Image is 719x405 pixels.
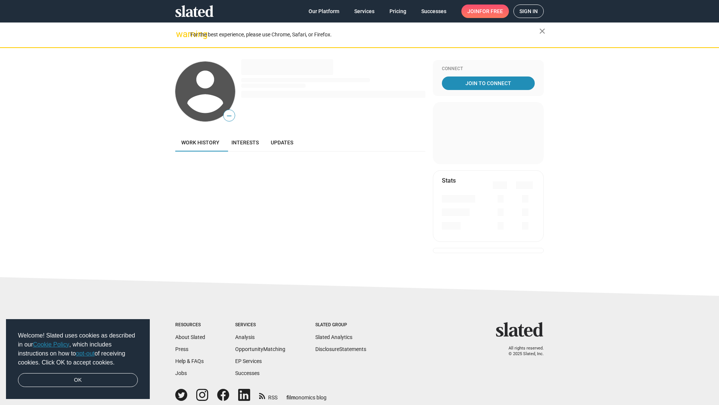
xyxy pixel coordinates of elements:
[315,322,366,328] div: Slated Group
[389,4,406,18] span: Pricing
[190,30,539,40] div: For the best experience, please use Chrome, Safari, or Firefox.
[235,322,285,328] div: Services
[271,139,293,145] span: Updates
[18,331,138,367] span: Welcome! Slated uses cookies as described in our , which includes instructions on how to of recei...
[415,4,452,18] a: Successes
[315,334,352,340] a: Slated Analytics
[175,334,205,340] a: About Slated
[175,370,187,376] a: Jobs
[175,358,204,364] a: Help & FAQs
[265,133,299,151] a: Updates
[443,76,533,90] span: Join To Connect
[181,139,219,145] span: Work history
[225,133,265,151] a: Interests
[315,346,366,352] a: DisclosureStatements
[235,358,262,364] a: EP Services
[383,4,412,18] a: Pricing
[18,373,138,387] a: dismiss cookie message
[286,394,295,400] span: film
[259,390,277,401] a: RSS
[303,4,345,18] a: Our Platform
[538,27,547,36] mat-icon: close
[175,322,205,328] div: Resources
[235,346,285,352] a: OpportunityMatching
[175,346,188,352] a: Press
[513,4,544,18] a: Sign in
[442,76,535,90] a: Join To Connect
[354,4,374,18] span: Services
[175,133,225,151] a: Work history
[286,388,327,401] a: filmonomics blog
[501,346,544,357] p: All rights reserved. © 2025 Slated, Inc.
[467,4,503,18] span: Join
[461,4,509,18] a: Joinfor free
[6,319,150,399] div: cookieconsent
[442,177,456,184] mat-card-title: Stats
[421,4,446,18] span: Successes
[519,5,538,18] span: Sign in
[76,350,95,357] a: opt-out
[479,4,503,18] span: for free
[309,4,339,18] span: Our Platform
[176,30,185,39] mat-icon: warning
[442,66,535,72] div: Connect
[231,139,259,145] span: Interests
[235,370,260,376] a: Successes
[235,334,255,340] a: Analysis
[348,4,380,18] a: Services
[224,111,235,121] span: —
[33,341,69,348] a: Cookie Policy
